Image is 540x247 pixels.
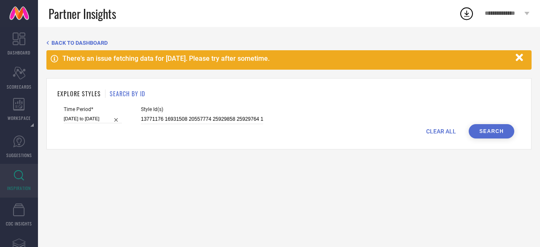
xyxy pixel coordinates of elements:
span: Time Period* [64,106,122,112]
input: Enter comma separated style ids e.g. 12345, 67890 [141,114,263,124]
span: Style Id(s) [141,106,263,112]
span: CLEAR ALL [426,128,456,135]
span: SCORECARDS [7,84,32,90]
span: Partner Insights [49,5,116,22]
input: Select time period [64,114,122,123]
h1: SEARCH BY ID [110,89,145,98]
div: Back TO Dashboard [46,40,532,46]
span: CDC INSIGHTS [6,220,32,227]
span: BACK TO DASHBOARD [51,40,108,46]
span: SUGGESTIONS [6,152,32,158]
div: There's an issue fetching data for [DATE]. Please try after sometime. [62,54,511,62]
div: Open download list [459,6,474,21]
span: DASHBOARD [8,49,30,56]
h1: EXPLORE STYLES [57,89,101,98]
button: Search [469,124,514,138]
span: INSPIRATION [7,185,31,191]
span: WORKSPACE [8,115,31,121]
